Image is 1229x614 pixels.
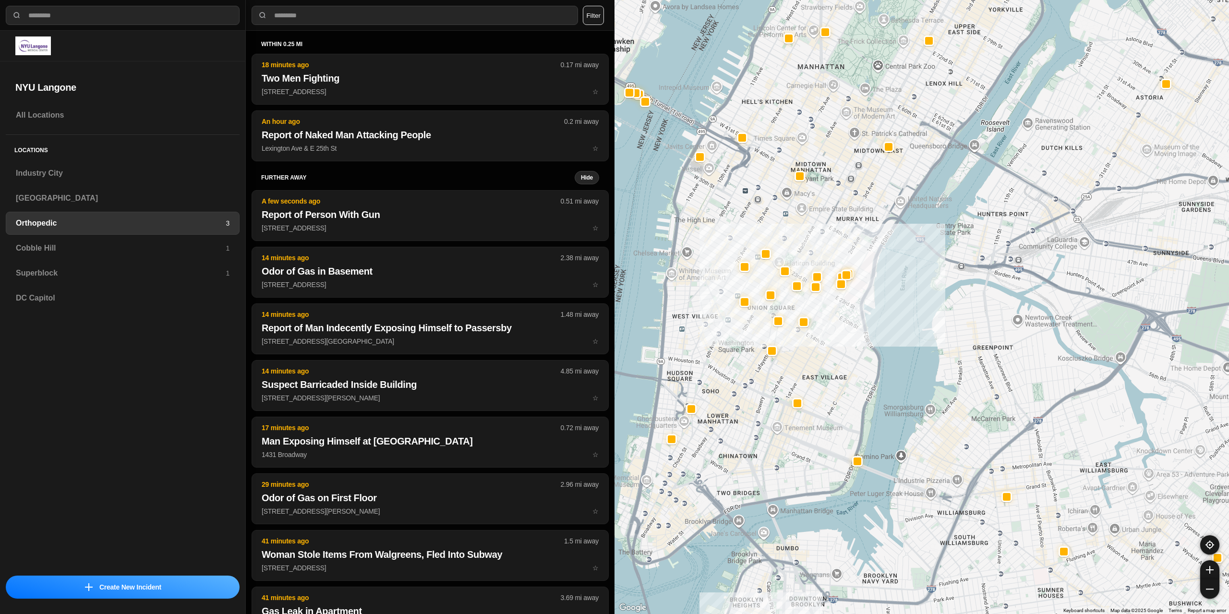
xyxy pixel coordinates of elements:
[564,536,599,546] p: 1.5 mi away
[258,11,267,20] img: search
[252,110,609,161] button: An hour ago0.2 mi awayReport of Naked Man Attacking PeopleLexington Ave & E 25th Ststar
[262,265,599,278] h2: Odor of Gas in Basement
[592,564,599,572] span: star
[262,196,561,206] p: A few seconds ago
[252,303,609,354] button: 14 minutes ago1.48 mi awayReport of Man Indecently Exposing Himself to Passersby[STREET_ADDRESS][...
[561,310,599,319] p: 1.48 mi away
[262,536,564,546] p: 41 minutes ago
[252,144,609,152] a: An hour ago0.2 mi awayReport of Naked Man Attacking PeopleLexington Ave & E 25th Ststar
[262,310,561,319] p: 14 minutes ago
[6,237,240,260] a: Cobble Hill1
[1063,607,1105,614] button: Keyboard shortcuts
[262,491,599,505] h2: Odor of Gas on First Floor
[592,337,599,345] span: star
[6,212,240,235] a: Orthopedic3
[561,253,599,263] p: 2.38 mi away
[262,506,599,516] p: [STREET_ADDRESS][PERSON_NAME]
[99,582,161,592] p: Create New Incident
[85,583,93,591] img: icon
[6,104,240,127] a: All Locations
[262,378,599,391] h2: Suspect Barricaded Inside Building
[262,208,599,221] h2: Report of Person With Gun
[16,242,226,254] h3: Cobble Hill
[252,394,609,402] a: 14 minutes ago4.85 mi awaySuspect Barricaded Inside Building[STREET_ADDRESS][PERSON_NAME]star
[6,135,240,162] h5: Locations
[262,423,561,433] p: 17 minutes ago
[592,394,599,402] span: star
[262,253,561,263] p: 14 minutes ago
[561,423,599,433] p: 0.72 mi away
[262,72,599,85] h2: Two Men Fighting
[252,280,609,289] a: 14 minutes ago2.38 mi awayOdor of Gas in Basement[STREET_ADDRESS]star
[561,60,599,70] p: 0.17 mi away
[592,224,599,232] span: star
[262,280,599,289] p: [STREET_ADDRESS]
[262,480,561,489] p: 29 minutes ago
[16,193,229,204] h3: [GEOGRAPHIC_DATA]
[226,243,229,253] p: 1
[1205,541,1214,549] img: recenter
[581,174,593,181] small: Hide
[1188,608,1226,613] a: Report a map error
[252,507,609,515] a: 29 minutes ago2.96 mi awayOdor of Gas on First Floor[STREET_ADDRESS][PERSON_NAME]star
[252,54,609,105] button: 18 minutes ago0.17 mi awayTwo Men Fighting[STREET_ADDRESS]star
[617,602,649,614] a: Open this area in Google Maps (opens a new window)
[252,417,609,468] button: 17 minutes ago0.72 mi awayMan Exposing Himself at [GEOGRAPHIC_DATA]1431 Broadwaystar
[16,168,229,179] h3: Industry City
[226,268,229,278] p: 1
[252,473,609,524] button: 29 minutes ago2.96 mi awayOdor of Gas on First Floor[STREET_ADDRESS][PERSON_NAME]star
[262,128,599,142] h2: Report of Naked Man Attacking People
[252,190,609,241] button: A few seconds ago0.51 mi awayReport of Person With Gun[STREET_ADDRESS]star
[592,88,599,96] span: star
[1206,566,1214,574] img: zoom-in
[252,564,609,572] a: 41 minutes ago1.5 mi awayWoman Stole Items From Walgreens, Fled Into Subway[STREET_ADDRESS]star
[252,87,609,96] a: 18 minutes ago0.17 mi awayTwo Men Fighting[STREET_ADDRESS]star
[15,81,230,94] h2: NYU Langone
[262,337,599,346] p: [STREET_ADDRESS][GEOGRAPHIC_DATA]
[252,360,609,411] button: 14 minutes ago4.85 mi awaySuspect Barricaded Inside Building[STREET_ADDRESS][PERSON_NAME]star
[561,366,599,376] p: 4.85 mi away
[561,480,599,489] p: 2.96 mi away
[262,223,599,233] p: [STREET_ADDRESS]
[262,434,599,448] h2: Man Exposing Himself at [GEOGRAPHIC_DATA]
[583,6,604,25] button: Filter
[6,187,240,210] a: [GEOGRAPHIC_DATA]
[6,162,240,185] a: Industry City
[262,144,599,153] p: Lexington Ave & E 25th St
[575,171,599,184] button: Hide
[564,117,599,126] p: 0.2 mi away
[6,287,240,310] a: DC Capitol
[16,217,226,229] h3: Orthopedic
[16,267,226,279] h3: Superblock
[592,451,599,458] span: star
[252,247,609,298] button: 14 minutes ago2.38 mi awayOdor of Gas in Basement[STREET_ADDRESS]star
[262,563,599,573] p: [STREET_ADDRESS]
[262,593,561,602] p: 41 minutes ago
[252,224,609,232] a: A few seconds ago0.51 mi awayReport of Person With Gun[STREET_ADDRESS]star
[1200,535,1219,554] button: recenter
[592,144,599,152] span: star
[262,117,564,126] p: An hour ago
[1200,560,1219,579] button: zoom-in
[592,281,599,289] span: star
[6,262,240,285] a: Superblock1
[1206,585,1214,593] img: zoom-out
[1200,579,1219,599] button: zoom-out
[16,109,229,121] h3: All Locations
[262,321,599,335] h2: Report of Man Indecently Exposing Himself to Passersby
[15,36,51,55] img: logo
[261,40,599,48] h5: within 0.25 mi
[12,11,22,20] img: search
[617,602,649,614] img: Google
[261,174,575,181] h5: further away
[252,337,609,345] a: 14 minutes ago1.48 mi awayReport of Man Indecently Exposing Himself to Passersby[STREET_ADDRESS][...
[1169,608,1182,613] a: Terms (opens in new tab)
[262,87,599,96] p: [STREET_ADDRESS]
[592,507,599,515] span: star
[561,593,599,602] p: 3.69 mi away
[262,60,561,70] p: 18 minutes ago
[262,548,599,561] h2: Woman Stole Items From Walgreens, Fled Into Subway
[226,218,229,228] p: 3
[262,366,561,376] p: 14 minutes ago
[252,450,609,458] a: 17 minutes ago0.72 mi awayMan Exposing Himself at [GEOGRAPHIC_DATA]1431 Broadwaystar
